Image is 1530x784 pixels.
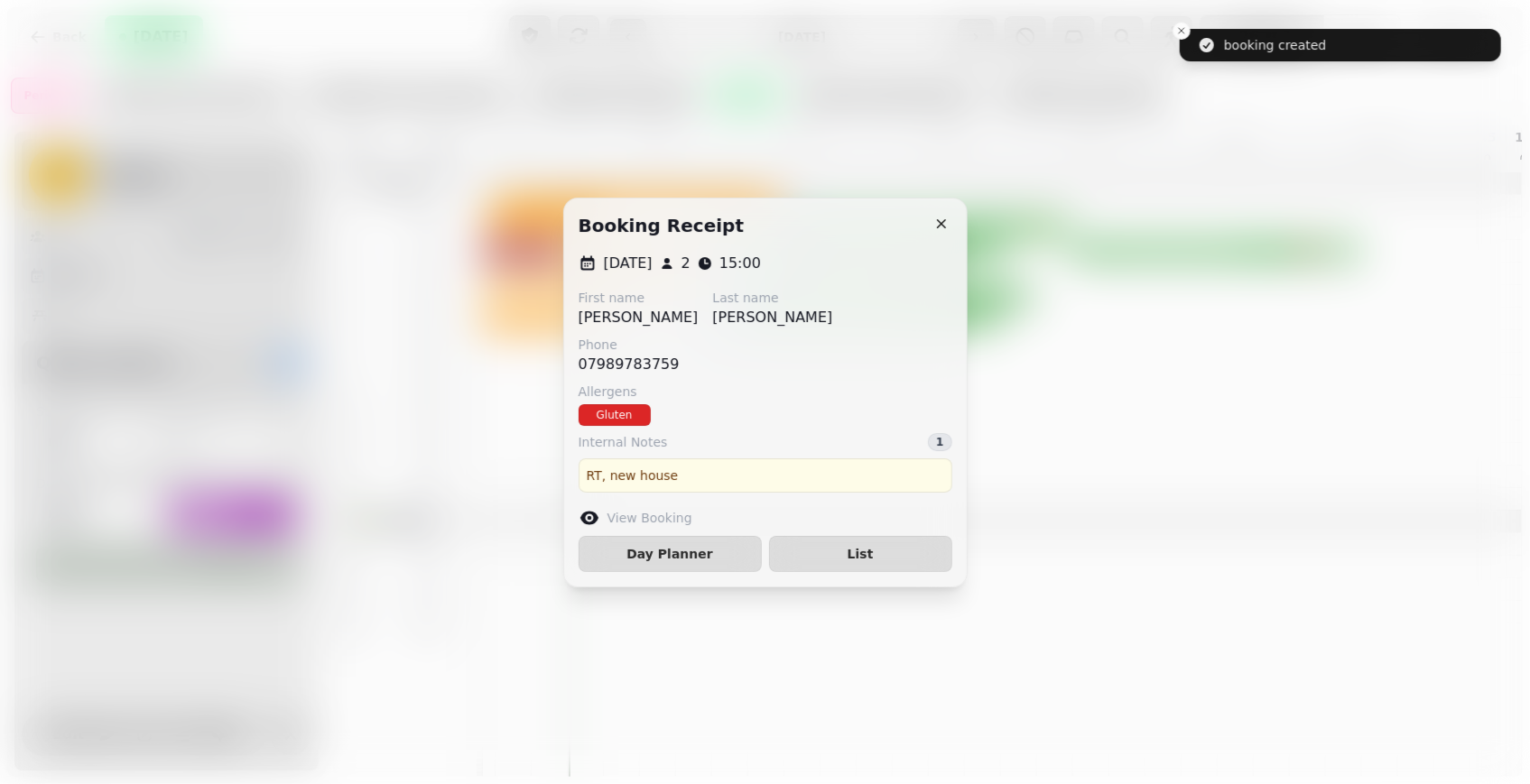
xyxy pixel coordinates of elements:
label: First name [579,289,699,307]
span: Day Planner [594,548,746,560]
p: 15:00 [719,253,761,274]
label: Phone [579,336,680,354]
label: Allergens [579,383,952,401]
p: [PERSON_NAME] [579,307,699,328]
div: 1 [928,433,951,451]
label: View Booking [607,509,692,527]
button: Day Planner [579,536,762,572]
h2: Booking receipt [579,213,745,238]
p: 07989783759 [579,354,680,375]
p: Gluten [597,408,633,422]
span: Internal Notes [579,433,668,451]
div: RT, new house [579,458,952,493]
p: 2 [682,253,691,274]
span: List [784,548,937,560]
p: [PERSON_NAME] [712,307,832,328]
p: [DATE] [604,253,653,274]
label: Last name [712,289,832,307]
button: List [769,536,952,572]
